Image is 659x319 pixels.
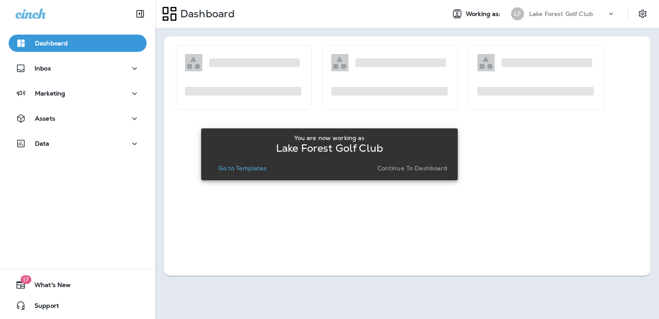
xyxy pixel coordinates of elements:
[529,10,593,17] p: Lake Forest Golf Club
[9,60,147,77] button: Inbox
[511,7,524,20] div: LF
[9,297,147,314] button: Support
[9,276,147,293] button: 17What's New
[9,110,147,127] button: Assets
[35,40,68,47] p: Dashboard
[20,275,31,284] span: 17
[35,115,55,122] p: Assets
[26,302,59,313] span: Support
[294,134,364,141] p: You are now working as
[218,165,267,172] p: Go to Templates
[466,10,502,18] span: Working as:
[9,35,147,52] button: Dashboard
[377,165,448,172] p: Continue to Dashboard
[128,5,152,22] button: Collapse Sidebar
[26,281,71,292] span: What's New
[9,85,147,102] button: Marketing
[215,162,270,174] button: Go to Templates
[35,65,51,72] p: Inbox
[35,140,50,147] p: Data
[35,90,65,97] p: Marketing
[177,7,235,20] p: Dashboard
[9,135,147,152] button: Data
[374,162,451,174] button: Continue to Dashboard
[635,6,650,22] button: Settings
[276,145,383,152] p: Lake Forest Golf Club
